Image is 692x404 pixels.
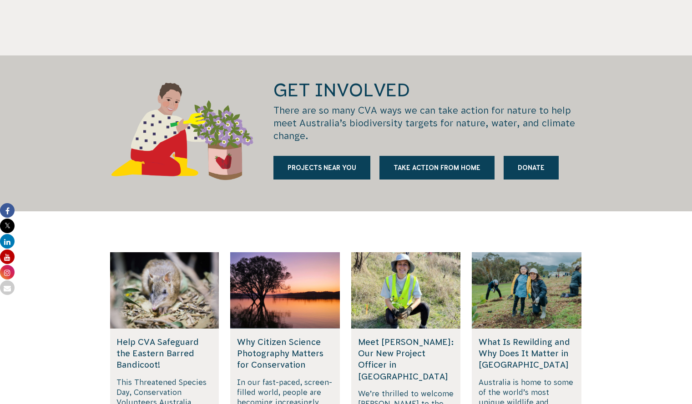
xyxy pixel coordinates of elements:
p: There are so many CVA ways we can take action for nature to help meet Australia’s biodiversity ta... [273,104,582,142]
h5: Meet [PERSON_NAME]: Our New Project Officer in [GEOGRAPHIC_DATA] [358,336,454,382]
a: Donate [504,156,559,180]
h5: What Is Rewilding and Why Does It Matter in [GEOGRAPHIC_DATA] [479,336,575,371]
h2: GET INVOLVED [273,78,582,102]
h5: Why Citizen Science Photography Matters for Conservation [237,336,333,371]
h5: Help CVA Safeguard the Eastern Barred Bandicoot! [116,336,212,371]
a: Take action from home [379,156,495,180]
a: Projects near you [273,156,370,180]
